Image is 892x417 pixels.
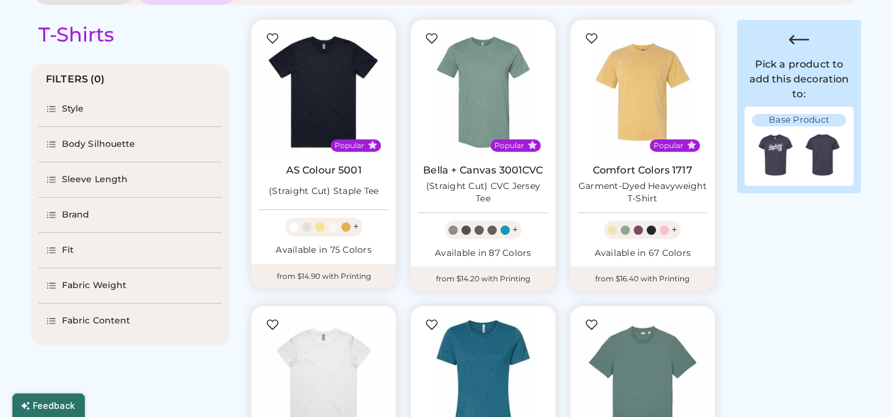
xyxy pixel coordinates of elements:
div: Style [62,103,84,115]
a: Bella + Canvas 3001CVC [423,164,543,177]
div: Sleeve Length [62,173,128,186]
div: from $14.20 with Printing [411,266,555,291]
a: AS Colour 5001 [286,164,362,177]
div: Available in 67 Colors [578,247,707,260]
div: Available in 75 Colors [259,244,388,257]
img: Comfort Colors 1717 Garment-Dyed Heavyweight T-Shirt [578,27,707,157]
button: Popular Style [368,141,377,150]
div: (Straight Cut) CVC Jersey Tee [418,180,548,205]
div: Garment-Dyed Heavyweight T-Shirt [578,180,707,205]
div: Fabric Content [62,315,130,327]
div: Pick a product to add this decoration to: [745,57,854,102]
img: BELLA + CANVAS 3001CVC (Straight Cut) CVC Jersey Tee [418,27,548,157]
div: Base Product [752,114,846,126]
button: Popular Style [528,141,537,150]
img: AS Colour 5001 (Straight Cut) Staple Tee [259,27,388,157]
div: + [353,220,359,234]
div: Body Silhouette [62,138,136,151]
div: Fit [62,244,74,257]
div: FILTERS (0) [46,72,105,87]
div: Popular [494,141,524,151]
div: Brand [62,209,90,221]
div: Fabric Weight [62,279,126,292]
div: from $16.40 with Printing [571,266,715,291]
div: from $14.90 with Printing [251,264,396,289]
div: + [671,223,677,237]
div: Popular [334,141,364,151]
div: Available in 87 Colors [418,247,548,260]
div: (Straight Cut) Staple Tee [269,185,378,198]
img: Main Image Back Design [799,131,846,178]
div: Popular [654,141,683,151]
div: T-Shirts [38,22,114,47]
a: Comfort Colors 1717 [593,164,693,177]
button: Popular Style [687,141,696,150]
div: + [512,223,518,237]
img: Main Image Front Design [752,131,799,178]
